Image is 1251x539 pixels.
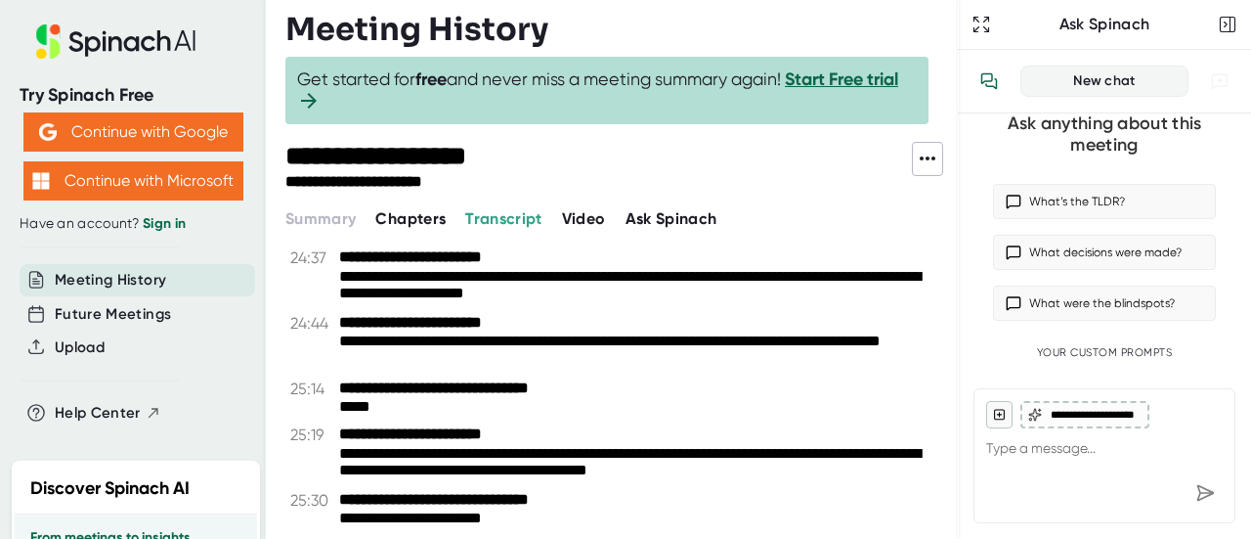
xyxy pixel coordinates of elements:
button: Future Meetings [55,303,171,326]
span: Video [562,209,606,228]
button: Continue with Microsoft [23,161,243,201]
span: Summary [285,209,356,228]
h3: Meeting History [285,11,548,48]
button: Close conversation sidebar [1214,11,1241,38]
a: Start Free trial [785,68,898,90]
button: What were the blindspots? [993,286,1216,321]
b: free [415,68,447,90]
span: 24:44 [290,314,334,333]
span: 25:19 [290,426,334,444]
button: What’s the TLDR? [993,184,1216,219]
div: Try Spinach Free [20,84,246,107]
span: 25:14 [290,380,334,398]
img: Aehbyd4JwY73AAAAAElFTkSuQmCC [39,123,57,141]
span: 24:37 [290,248,334,267]
div: Have an account? [20,215,246,233]
button: View conversation history [970,62,1009,101]
button: Transcript [465,207,542,231]
div: Send message [1187,475,1223,511]
button: Help Center [55,402,161,425]
span: 25:30 [290,491,334,510]
span: Ask Spinach [625,209,717,228]
div: Your Custom Prompts [993,346,1216,360]
button: What decisions were made? [993,235,1216,270]
div: Ask Spinach [995,15,1214,34]
button: Continue with Google [23,112,243,152]
a: Sign in [143,215,186,232]
span: Get started for and never miss a meeting summary again! [297,68,917,112]
div: Ask anything about this meeting [993,112,1216,157]
h2: Discover Spinach AI [30,475,190,502]
button: Chapters [375,207,446,231]
span: Chapters [375,209,446,228]
span: Help Center [55,402,141,425]
button: Video [562,207,606,231]
span: Transcript [465,209,542,228]
button: Meeting History [55,269,166,292]
button: Expand to Ask Spinach page [968,11,995,38]
button: Summary [285,207,356,231]
button: Upload [55,337,105,359]
div: New chat [1033,72,1176,90]
button: Ask Spinach [625,207,717,231]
